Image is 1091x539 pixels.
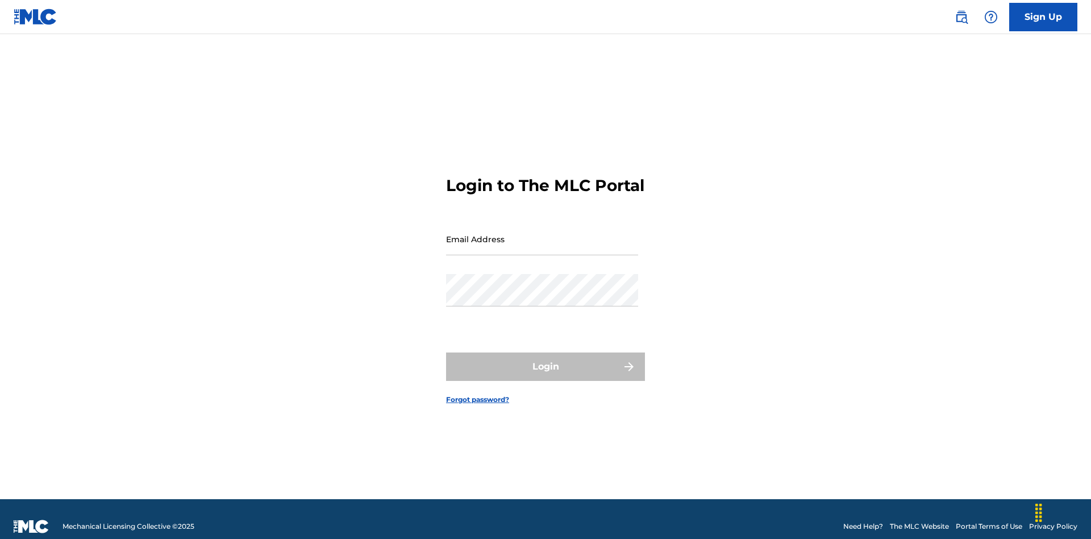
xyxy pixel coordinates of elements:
a: Sign Up [1009,3,1077,31]
img: MLC Logo [14,9,57,25]
div: Help [980,6,1002,28]
img: logo [14,520,49,533]
img: help [984,10,998,24]
div: Drag [1030,496,1048,530]
span: Mechanical Licensing Collective © 2025 [63,521,194,532]
a: The MLC Website [890,521,949,532]
a: Public Search [950,6,973,28]
iframe: Chat Widget [1034,484,1091,539]
a: Forgot password? [446,395,509,405]
a: Privacy Policy [1029,521,1077,532]
h3: Login to The MLC Portal [446,176,644,196]
a: Portal Terms of Use [956,521,1022,532]
a: Need Help? [843,521,883,532]
img: search [955,10,968,24]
